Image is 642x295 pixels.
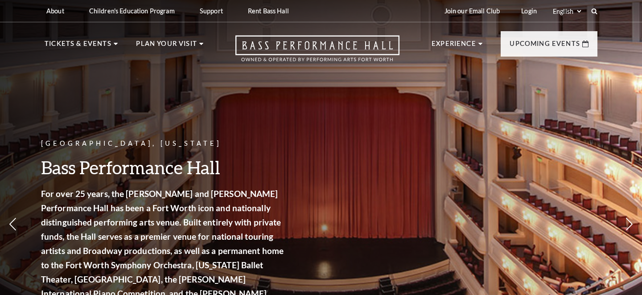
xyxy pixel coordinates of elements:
p: Support [200,7,223,15]
p: Experience [432,38,476,54]
p: [GEOGRAPHIC_DATA], [US_STATE] [41,138,286,149]
p: Children's Education Program [89,7,175,15]
p: Plan Your Visit [136,38,197,54]
p: Tickets & Events [45,38,111,54]
p: Upcoming Events [510,38,580,54]
p: Rent Bass Hall [248,7,289,15]
h3: Bass Performance Hall [41,156,286,179]
p: About [46,7,64,15]
select: Select: [551,7,583,16]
